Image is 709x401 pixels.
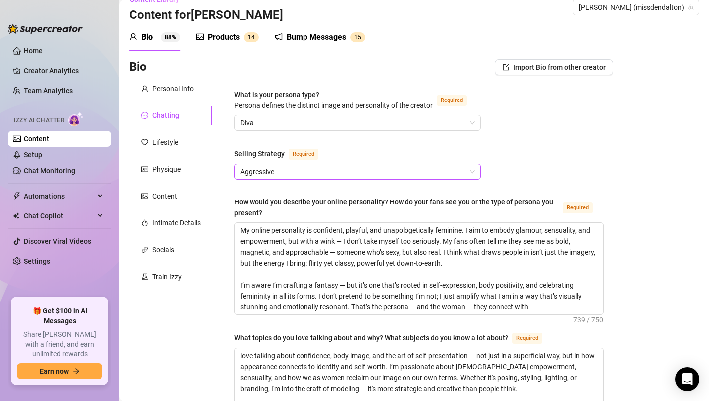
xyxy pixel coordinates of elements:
[141,246,148,253] span: link
[68,112,84,126] img: AI Chatter
[152,217,201,228] div: Intimate Details
[141,166,148,173] span: idcard
[73,368,80,375] span: arrow-right
[17,306,102,326] span: 🎁 Get $100 in AI Messages
[17,363,102,379] button: Earn nowarrow-right
[40,367,69,375] span: Earn now
[141,112,148,119] span: message
[675,367,699,391] div: Open Intercom Messenger
[152,83,194,94] div: Personal Info
[152,110,179,121] div: Chatting
[129,33,137,41] span: user
[196,33,204,41] span: picture
[287,31,346,43] div: Bump Messages
[152,244,174,255] div: Socials
[235,223,603,314] textarea: How would you describe your online personality? How do your fans see you or the type of persona y...
[563,202,593,213] span: Required
[24,135,49,143] a: Content
[24,167,75,175] a: Chat Monitoring
[161,32,180,42] sup: 88%
[8,24,83,34] img: logo-BBDzfeDw.svg
[234,197,604,218] label: How would you describe your online personality? How do your fans see you or the type of persona y...
[24,47,43,55] a: Home
[251,34,255,41] span: 4
[234,332,508,343] div: What topics do you love talking about and why? What subjects do you know a lot about?
[350,32,365,42] sup: 15
[24,237,91,245] a: Discover Viral Videos
[24,63,103,79] a: Creator Analytics
[152,164,181,175] div: Physique
[141,139,148,146] span: heart
[13,192,21,200] span: thunderbolt
[14,116,64,125] span: Izzy AI Chatter
[234,332,553,344] label: What topics do you love talking about and why? What subjects do you know a lot about?
[512,333,542,344] span: Required
[141,31,153,43] div: Bio
[24,151,42,159] a: Setup
[354,34,358,41] span: 1
[234,148,285,159] div: Selling Strategy
[240,115,475,130] span: Diva
[141,273,148,280] span: experiment
[17,330,102,359] span: Share [PERSON_NAME] with a friend, and earn unlimited rewards
[141,219,148,226] span: fire
[129,59,147,75] h3: Bio
[208,31,240,43] div: Products
[152,137,178,148] div: Lifestyle
[688,4,694,10] span: team
[234,101,433,109] span: Persona defines the distinct image and personality of the creator
[24,87,73,95] a: Team Analytics
[141,193,148,200] span: picture
[152,191,177,201] div: Content
[13,212,19,219] img: Chat Copilot
[234,148,329,160] label: Selling Strategy
[289,149,318,160] span: Required
[275,33,283,41] span: notification
[141,85,148,92] span: user
[24,257,50,265] a: Settings
[513,63,606,71] span: Import Bio from other creator
[24,208,95,224] span: Chat Copilot
[152,271,182,282] div: Train Izzy
[248,34,251,41] span: 1
[234,197,559,218] div: How would you describe your online personality? How do your fans see you or the type of persona y...
[129,7,283,23] h3: Content for [PERSON_NAME]
[495,59,613,75] button: Import Bio from other creator
[503,64,509,71] span: import
[244,32,259,42] sup: 14
[240,164,475,179] span: Aggressive
[437,95,467,106] span: Required
[24,188,95,204] span: Automations
[234,91,433,109] span: What is your persona type?
[358,34,361,41] span: 5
